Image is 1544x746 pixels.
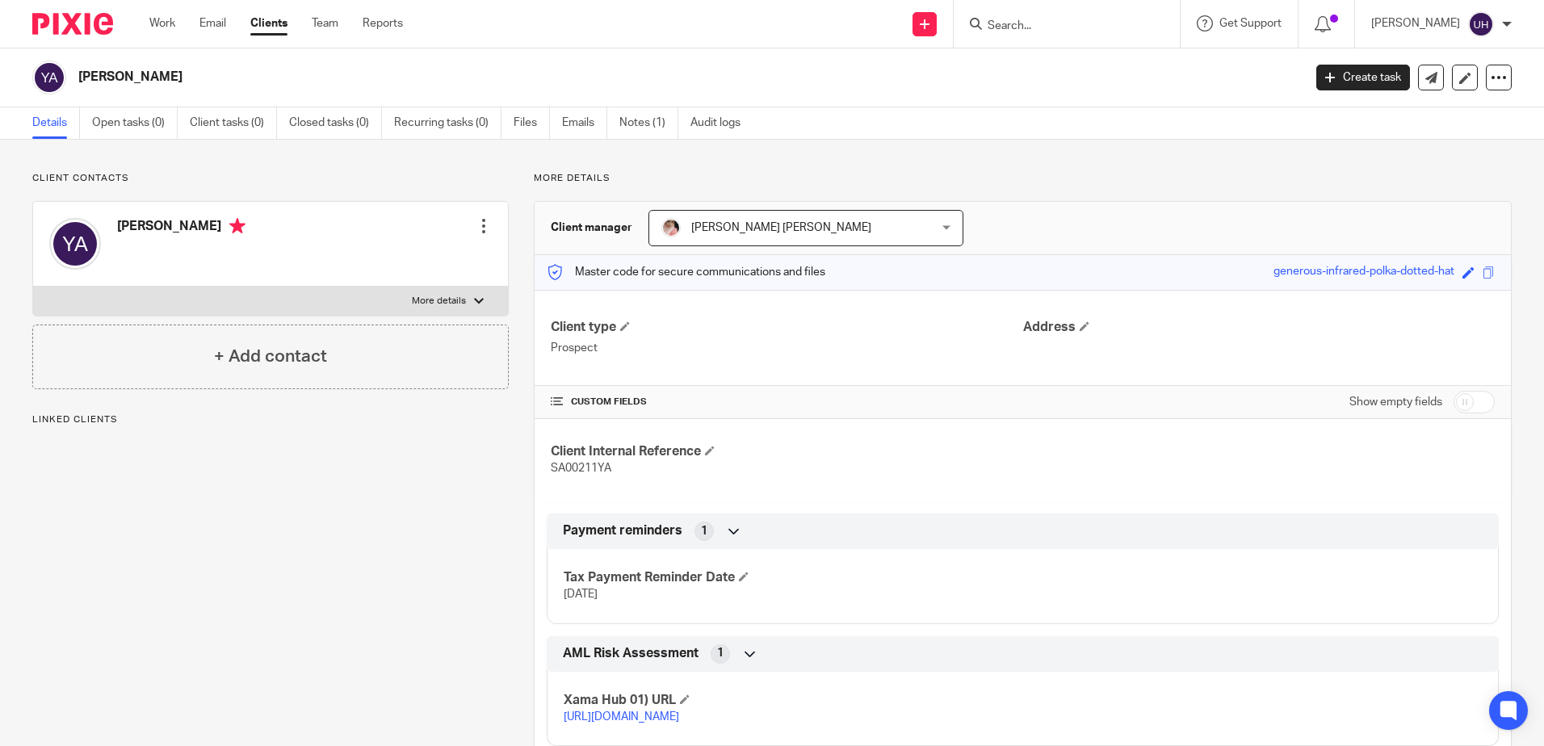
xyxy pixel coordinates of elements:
a: Recurring tasks (0) [394,107,501,139]
a: Create task [1316,65,1410,90]
h4: [PERSON_NAME] [117,218,245,238]
img: svg%3E [49,218,101,270]
span: AML Risk Assessment [563,645,699,662]
p: [PERSON_NAME] [1371,15,1460,31]
span: 1 [701,523,707,539]
p: Prospect [551,340,1022,356]
a: Team [312,15,338,31]
a: Audit logs [690,107,753,139]
span: 1 [717,645,724,661]
h4: CUSTOM FIELDS [551,396,1022,409]
a: Reports [363,15,403,31]
span: Payment reminders [563,522,682,539]
span: SA00211YA [551,463,611,474]
a: Closed tasks (0) [289,107,382,139]
a: Client tasks (0) [190,107,277,139]
h4: + Add contact [214,344,327,369]
label: Show empty fields [1349,394,1442,410]
span: Get Support [1219,18,1282,29]
p: Client contacts [32,172,509,185]
a: Work [149,15,175,31]
input: Search [986,19,1131,34]
h4: Client Internal Reference [551,443,1022,460]
a: Email [199,15,226,31]
img: Snapchat-630390547_1.png [661,218,681,237]
a: Clients [250,15,287,31]
h4: Client type [551,319,1022,336]
a: Open tasks (0) [92,107,178,139]
h3: Client manager [551,220,632,236]
a: Files [514,107,550,139]
span: [PERSON_NAME] [PERSON_NAME] [691,222,871,233]
img: svg%3E [1468,11,1494,37]
h4: Address [1023,319,1495,336]
span: [DATE] [564,589,598,600]
p: More details [534,172,1512,185]
h2: [PERSON_NAME] [78,69,1049,86]
div: generous-infrared-polka-dotted-hat [1273,263,1454,282]
a: Emails [562,107,607,139]
a: [URL][DOMAIN_NAME] [564,711,679,723]
a: Notes (1) [619,107,678,139]
h4: Tax Payment Reminder Date [564,569,1022,586]
i: Primary [229,218,245,234]
a: Details [32,107,80,139]
p: Master code for secure communications and files [547,264,825,280]
h4: Xama Hub 01) URL [564,692,1022,709]
img: svg%3E [32,61,66,94]
p: Linked clients [32,413,509,426]
p: More details [412,295,466,308]
img: Pixie [32,13,113,35]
